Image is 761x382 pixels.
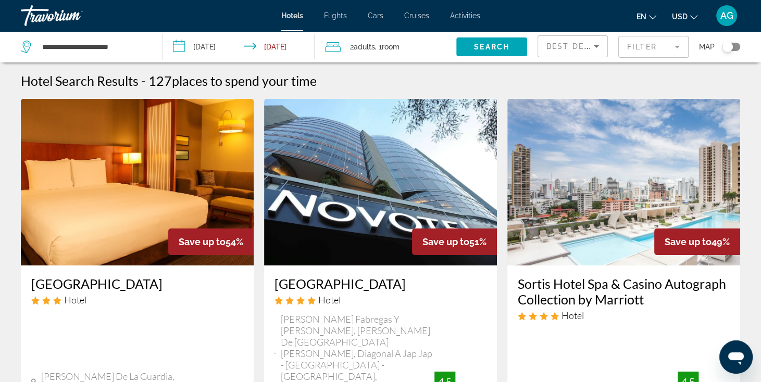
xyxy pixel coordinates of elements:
[324,11,347,20] a: Flights
[275,276,486,291] a: [GEOGRAPHIC_DATA]
[179,236,226,247] span: Save up to
[562,310,584,321] span: Hotel
[654,228,740,255] div: 49%
[21,2,125,29] a: Travorium
[672,9,697,24] button: Change currency
[546,42,601,50] span: Best Deals
[422,236,469,247] span: Save up to
[375,40,400,54] span: , 1
[456,37,527,56] button: Search
[715,42,740,52] button: Toggle map
[354,43,375,51] span: Adults
[31,276,243,291] a: [GEOGRAPHIC_DATA]
[141,73,146,88] span: -
[350,40,375,54] span: 2
[637,12,646,21] span: en
[474,43,509,51] span: Search
[720,10,733,21] span: AG
[21,73,139,88] h1: Hotel Search Results
[618,35,689,58] button: Filter
[412,228,497,255] div: 51%
[699,40,715,54] span: Map
[168,228,254,255] div: 54%
[507,99,740,265] img: Hotel image
[31,294,243,305] div: 3 star Hotel
[450,11,480,20] a: Activities
[21,99,254,265] img: Hotel image
[163,31,315,62] button: Check-in date: May 7, 2026 Check-out date: May 11, 2026
[518,310,730,321] div: 4 star Hotel
[404,11,429,20] a: Cruises
[368,11,383,20] a: Cars
[264,99,497,265] img: Hotel image
[172,73,317,88] span: places to spend your time
[148,73,317,88] h2: 127
[382,43,400,51] span: Room
[637,9,656,24] button: Change language
[713,5,740,27] button: User Menu
[546,40,599,53] mat-select: Sort by
[315,31,456,62] button: Travelers: 2 adults, 0 children
[64,294,86,305] span: Hotel
[281,11,303,20] a: Hotels
[672,12,688,21] span: USD
[518,276,730,307] a: Sortis Hotel Spa & Casino Autograph Collection by Marriott
[318,294,341,305] span: Hotel
[275,294,486,305] div: 4 star Hotel
[719,340,753,374] iframe: Button to launch messaging window
[665,236,712,247] span: Save up to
